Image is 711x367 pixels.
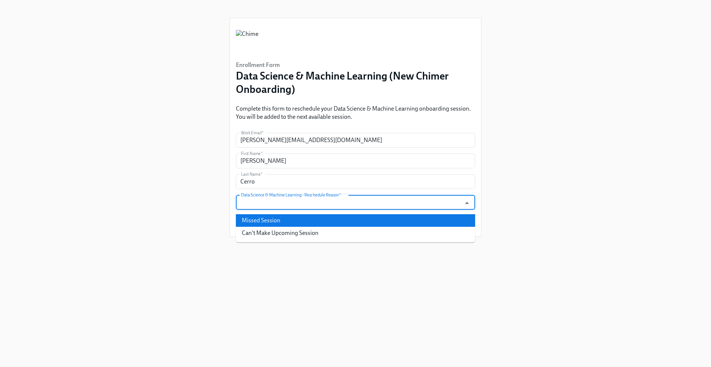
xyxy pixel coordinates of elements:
[236,227,475,239] li: Can't Make Upcoming Session
[461,197,473,209] button: Close
[236,30,258,52] img: Chime
[236,105,475,121] p: Complete this form to reschedule your Data Science & Machine Learning onboarding session. You wil...
[236,61,475,69] h6: Enrollment Form
[236,69,475,96] h3: Data Science & Machine Learning (New Chimer Onboarding)
[236,214,475,227] li: Missed Session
